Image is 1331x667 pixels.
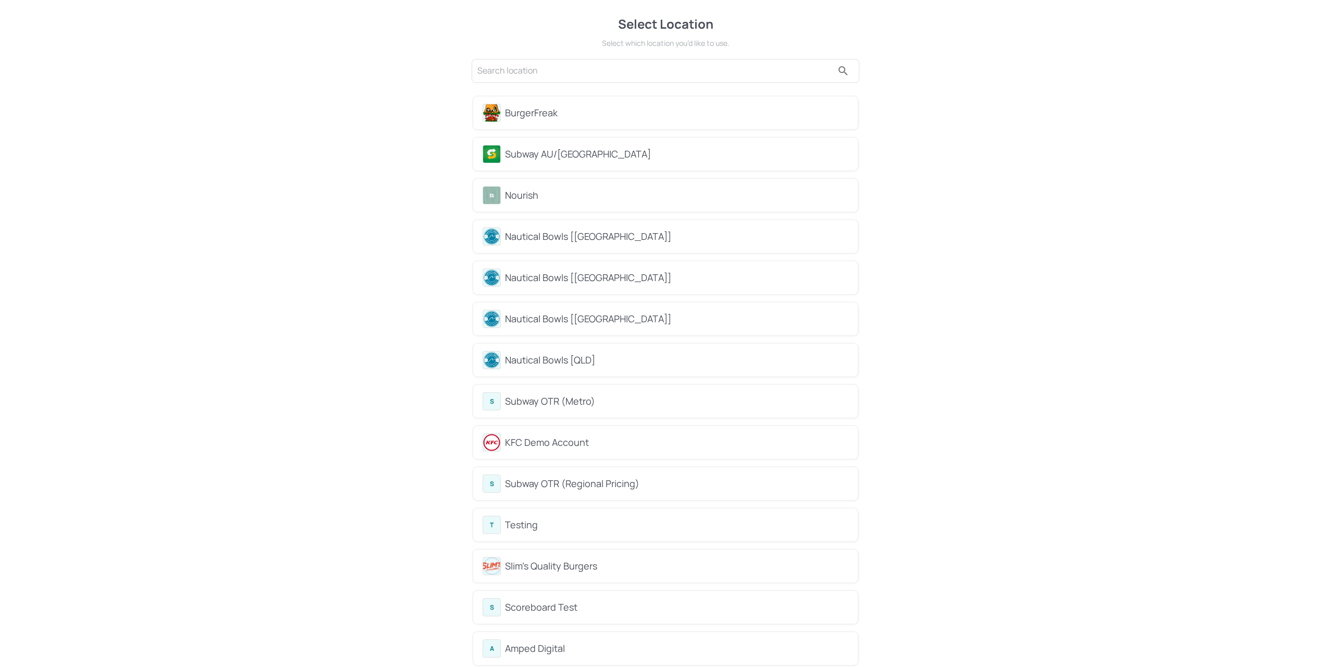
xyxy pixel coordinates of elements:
div: Subway OTR (Metro) [505,394,848,408]
div: BurgerFreak [505,106,848,120]
div: KFC Demo Account [505,435,848,450]
div: Select which location you’d like to use. [470,38,861,48]
div: Nautical Bowls [[GEOGRAPHIC_DATA]] [505,271,848,285]
div: S [483,392,501,410]
button: search [833,60,854,81]
div: Select Location [470,15,861,33]
img: avatar [483,269,500,286]
div: Testing [505,518,848,532]
div: Nautical Bowls [[GEOGRAPHIC_DATA]] [505,312,848,326]
img: avatar [483,228,500,245]
img: avatar [483,145,500,163]
div: A [483,639,501,658]
div: Scoreboard Test [505,600,848,614]
div: Nourish [505,188,848,202]
div: T [483,516,501,534]
img: avatar [483,557,500,575]
img: avatar [483,351,500,369]
div: Subway AU/[GEOGRAPHIC_DATA] [505,147,848,161]
img: avatar [483,104,500,122]
div: Amped Digital [505,641,848,656]
img: avatar [483,434,500,451]
img: avatar [483,310,500,328]
img: avatar [483,187,500,204]
div: Nautical Bowls [QLD] [505,353,848,367]
div: Subway OTR (Regional Pricing) [505,477,848,491]
div: Slim's Quality Burgers [505,559,848,573]
div: Nautical Bowls [[GEOGRAPHIC_DATA]] [505,229,848,244]
div: S [483,598,501,616]
div: S [483,475,501,493]
input: Search location [477,63,833,79]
